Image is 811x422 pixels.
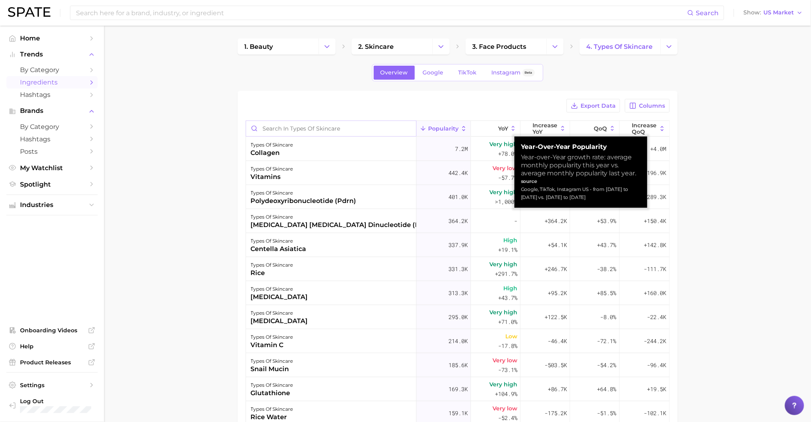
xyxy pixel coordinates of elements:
[644,408,667,418] span: -102.1k
[374,66,415,80] a: Overview
[6,199,98,211] button: Industries
[493,356,517,365] span: Very low
[433,38,450,54] button: Change Category
[246,329,669,353] button: types of skincarevitamin c214.0kLow-17.8%-46.4k-72.1%-244.2k
[547,38,564,54] button: Change Category
[587,43,653,50] span: 4. types of skincare
[6,340,98,352] a: Help
[489,139,517,149] span: Very high
[251,164,293,174] div: types of skincare
[521,178,537,184] strong: source
[251,212,431,222] div: types of skincare
[246,137,669,161] button: types of skincarecollagen7.2mVery high+78.0%+3.2m+66.0%+4.0m
[503,235,517,245] span: High
[492,69,521,76] span: Instagram
[20,148,84,155] span: Posts
[647,360,667,370] span: -96.4k
[495,389,517,399] span: +104.9%
[251,380,293,390] div: types of skincare
[498,341,517,351] span: -17.8%
[416,66,451,80] a: Google
[489,380,517,389] span: Very high
[251,292,308,302] div: [MEDICAL_DATA]
[20,359,84,366] span: Product Releases
[246,233,669,257] button: types of skincarecentella asiatica337.9kHigh+19.1%+54.1k+43.7%+142.8k
[75,6,687,20] input: Search here for a brand, industry, or ingredient
[20,201,84,209] span: Industries
[449,336,468,346] span: 214.0k
[6,48,98,60] button: Trends
[8,7,50,17] img: SPATE
[449,384,468,394] span: 169.3k
[251,284,308,294] div: types of skincare
[545,360,567,370] span: -503.5k
[20,164,84,172] span: My Watchlist
[6,379,98,391] a: Settings
[548,384,567,394] span: +86.7k
[20,107,84,115] span: Brands
[644,288,667,298] span: +160.0k
[597,288,617,298] span: +85.5%
[20,343,84,350] span: Help
[251,332,293,342] div: types of skincare
[597,408,617,418] span: -51.5%
[764,10,794,15] span: US Market
[6,105,98,117] button: Brands
[639,102,665,109] span: Columns
[246,121,417,136] input: Search in types of skincare
[489,187,517,197] span: Very high
[495,198,517,205] span: >1,000%
[485,66,542,80] a: InstagramBeta
[251,236,306,246] div: types of skincare
[597,264,617,274] span: -38.2%
[644,168,667,178] span: +196.9k
[251,364,293,374] div: snail mucin
[498,365,517,375] span: -73.1%
[521,143,641,151] strong: Year-over-Year Popularity
[449,240,468,250] span: 337.9k
[696,9,719,17] span: Search
[246,209,669,233] button: types of skincare[MEDICAL_DATA] [MEDICAL_DATA] dinucleotide (nad)364.2k-+364.2k+53.9%+150.4k
[20,327,84,334] span: Onboarding Videos
[632,122,657,135] span: Increase QoQ
[498,293,517,303] span: +43.7%
[597,336,617,346] span: -72.1%
[449,192,468,202] span: 401.0k
[489,259,517,269] span: Very high
[742,8,805,18] button: ShowUS Market
[466,38,547,54] a: 3. face products
[20,34,84,42] span: Home
[20,51,84,58] span: Trends
[380,69,408,76] span: Overview
[661,38,678,54] button: Change Category
[6,324,98,336] a: Onboarding Videos
[449,288,468,298] span: 313.3k
[498,173,517,183] span: -57.7%
[20,382,84,389] span: Settings
[548,336,567,346] span: -46.4k
[251,188,356,198] div: types of skincare
[251,244,306,254] div: centella asiatica
[601,312,617,322] span: -8.0%
[594,125,607,132] span: QoQ
[318,38,336,54] button: Change Category
[498,317,517,327] span: +71.0%
[473,43,527,50] span: 3. face products
[449,312,468,322] span: 295.0k
[452,66,484,80] a: TikTok
[570,121,620,137] button: QoQ
[238,38,318,54] a: 1. beauty
[6,162,98,174] a: My Watchlist
[533,122,557,135] span: Increase YoY
[644,240,667,250] span: +142.8k
[246,353,669,377] button: types of skincaresnail mucin185.6kVery low-73.1%-503.5k-54.2%-96.4k
[251,268,293,278] div: rice
[20,398,126,405] span: Log Out
[514,216,517,226] span: -
[6,76,98,88] a: Ingredients
[449,264,468,274] span: 331.3k
[20,78,84,86] span: Ingredients
[521,121,570,137] button: Increase YoY
[521,153,641,177] div: Year-over-Year growth rate: average monthly popularity this year vs. average monthly popularity l...
[251,388,293,398] div: glutathione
